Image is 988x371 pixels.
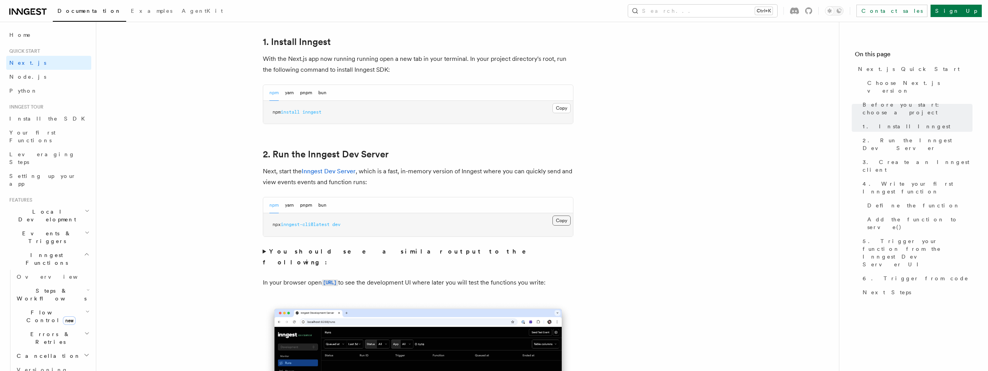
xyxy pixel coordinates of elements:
span: Install the SDK [9,116,90,122]
span: Flow Control [14,309,85,324]
span: Documentation [57,8,122,14]
button: bun [318,85,326,101]
button: yarn [285,197,294,213]
a: Sign Up [931,5,982,17]
button: Steps & Workflows [14,284,91,305]
span: install [281,109,300,115]
span: Cancellation [14,352,81,360]
span: inngest [302,109,321,115]
button: bun [318,197,326,213]
a: 1. Install Inngest [860,119,972,133]
button: pnpm [300,85,312,101]
summary: You should see a similar output to the following: [263,246,573,268]
span: 3. Create an Inngest client [863,158,972,174]
a: Next.js [6,56,91,70]
a: Next Steps [860,285,972,299]
button: pnpm [300,197,312,213]
span: Home [9,31,31,39]
span: new [63,316,76,325]
p: Next, start the , which is a fast, in-memory version of Inngest where you can quickly send and vi... [263,166,573,188]
p: With the Next.js app now running running open a new tab in your terminal. In your project directo... [263,53,573,75]
span: Next Steps [863,288,911,296]
span: Features [6,197,32,203]
p: In your browser open to see the development UI where later you will test the functions you write: [263,277,573,288]
span: Add the function to serve() [867,216,972,231]
a: Examples [126,2,177,21]
a: 1. Install Inngest [263,36,331,47]
span: Leveraging Steps [9,151,75,165]
strong: You should see a similar output to the following: [263,248,537,266]
kbd: Ctrl+K [755,7,773,15]
a: Overview [14,270,91,284]
span: dev [332,222,340,227]
span: Before you start: choose a project [863,101,972,116]
a: 2. Run the Inngest Dev Server [860,133,972,155]
span: Examples [131,8,172,14]
span: AgentKit [182,8,223,14]
span: Setting up your app [9,173,76,187]
button: npm [269,197,279,213]
span: Node.js [9,74,46,80]
button: Inngest Functions [6,248,91,270]
span: Define the function [867,202,960,209]
button: Flow Controlnew [14,305,91,327]
a: Install the SDK [6,112,91,126]
button: Search...Ctrl+K [628,5,777,17]
span: Your first Functions [9,129,56,143]
button: Copy [552,216,571,226]
span: 5. Trigger your function from the Inngest Dev Server UI [863,237,972,268]
span: 4. Write your first Inngest function [863,180,972,195]
a: 6. Trigger from code [860,271,972,285]
a: 5. Trigger your function from the Inngest Dev Server UI [860,234,972,271]
button: yarn [285,85,294,101]
a: Node.js [6,70,91,84]
a: Define the function [864,198,972,212]
a: [URL] [322,279,338,286]
span: npx [273,222,281,227]
span: Events & Triggers [6,230,85,245]
a: Next.js Quick Start [855,62,972,76]
span: inngest-cli@latest [281,222,330,227]
span: npm [273,109,281,115]
code: [URL] [322,280,338,286]
button: npm [269,85,279,101]
span: 6. Trigger from code [863,274,969,282]
a: Inngest Dev Server [302,167,356,175]
button: Cancellation [14,349,91,363]
span: Next.js [9,60,46,66]
button: Local Development [6,205,91,226]
span: Errors & Retries [14,330,84,346]
a: Python [6,84,91,98]
a: 3. Create an Inngest client [860,155,972,177]
span: 2. Run the Inngest Dev Server [863,136,972,152]
a: AgentKit [177,2,227,21]
span: Steps & Workflows [14,287,87,302]
h4: On this page [855,50,972,62]
a: Your first Functions [6,126,91,147]
a: Documentation [53,2,126,22]
a: 4. Write your first Inngest function [860,177,972,198]
span: Inngest tour [6,104,43,110]
button: Toggle dark mode [825,6,844,16]
span: Quick start [6,48,40,54]
a: Contact sales [856,5,927,17]
a: Home [6,28,91,42]
button: Copy [552,103,571,113]
a: Before you start: choose a project [860,98,972,119]
a: Choose Next.js version [864,76,972,98]
span: Choose Next.js version [867,79,972,95]
a: Leveraging Steps [6,147,91,169]
a: Add the function to serve() [864,212,972,234]
span: Inngest Functions [6,251,84,267]
button: Errors & Retries [14,327,91,349]
span: Python [9,88,38,94]
a: 2. Run the Inngest Dev Server [263,149,389,160]
span: 1. Install Inngest [863,123,950,130]
span: Next.js Quick Start [858,65,960,73]
span: Local Development [6,208,85,223]
a: Setting up your app [6,169,91,191]
span: Overview [17,274,97,280]
button: Events & Triggers [6,226,91,248]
